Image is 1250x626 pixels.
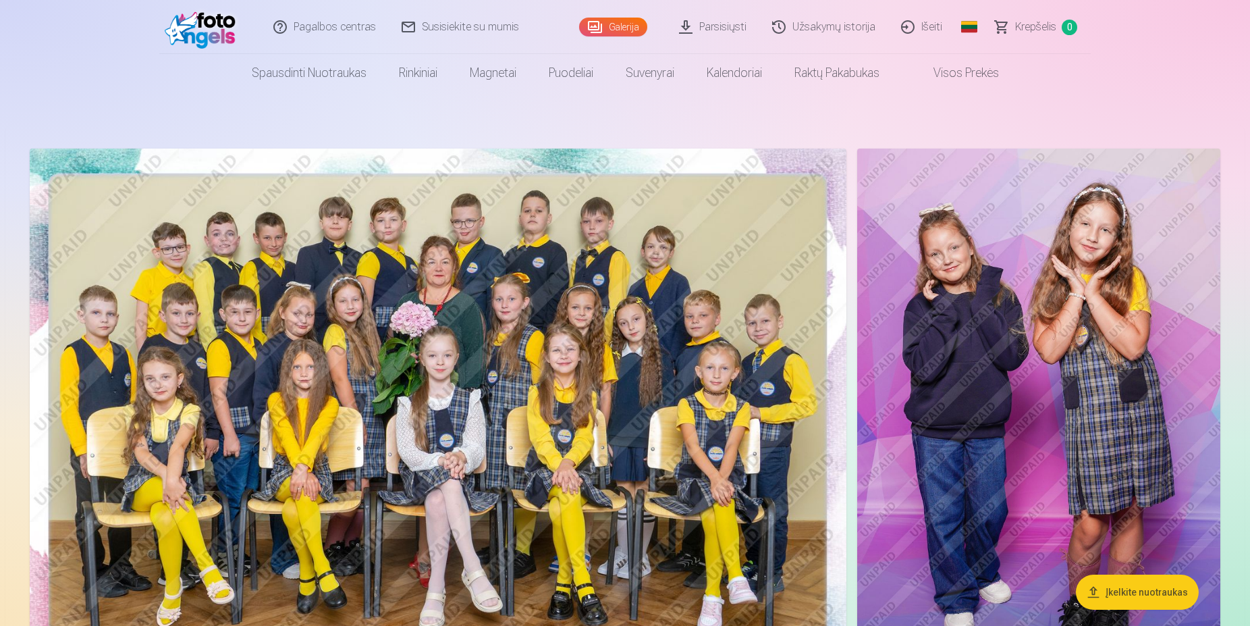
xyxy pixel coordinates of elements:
[778,54,896,92] a: Raktų pakabukas
[383,54,454,92] a: Rinkiniai
[1015,19,1056,35] span: Krepšelis
[896,54,1015,92] a: Visos prekės
[165,5,242,49] img: /fa2
[1062,20,1077,35] span: 0
[579,18,647,36] a: Galerija
[533,54,609,92] a: Puodeliai
[454,54,533,92] a: Magnetai
[236,54,383,92] a: Spausdinti nuotraukas
[609,54,690,92] a: Suvenyrai
[690,54,778,92] a: Kalendoriai
[1076,575,1199,610] button: Įkelkite nuotraukas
